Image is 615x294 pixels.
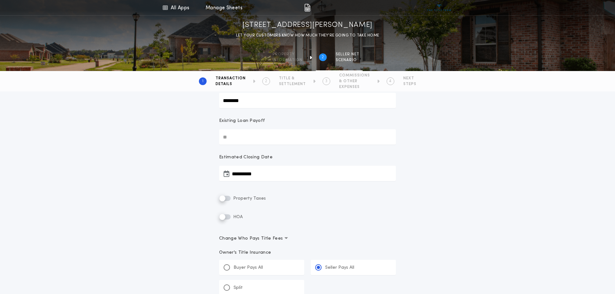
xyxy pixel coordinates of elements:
h1: [STREET_ADDRESS][PERSON_NAME] [242,20,373,30]
span: SCENARIO [336,58,359,63]
span: SELLER NET [336,52,359,57]
span: HOA [232,215,243,219]
h2: 3 [325,79,327,84]
p: Existing Loan Payoff [219,118,265,124]
span: & OTHER [339,79,370,84]
p: LET YOUR CUSTOMERS KNOW HOW MUCH THEY’RE GOING TO TAKE HOME [236,32,379,39]
p: Owner's Title Insurance [219,250,396,256]
span: Change Who Pays Title Fees [219,235,288,242]
p: Buyer Pays All [234,265,263,271]
span: Property Taxes [232,196,266,201]
p: Split [234,285,243,291]
span: COMMISSIONS [339,73,370,78]
h2: 2 [322,55,324,60]
p: Estimated Closing Date [219,154,396,161]
input: Existing Loan Payoff [219,129,396,145]
span: STEPS [403,82,416,87]
button: Change Who Pays Title Fees [219,235,396,242]
span: TRANSACTION [216,76,246,81]
input: Sale Price [219,93,396,108]
h2: 1 [202,79,203,84]
h2: 2 [265,79,267,84]
img: img [304,4,310,12]
span: information [273,58,302,63]
span: TITLE & [279,76,306,81]
img: vs-icon [427,4,451,11]
span: SETTLEMENT [279,82,306,87]
span: NEXT [403,76,416,81]
span: EXPENSES [339,84,370,90]
h2: 4 [389,79,391,84]
p: Seller Pays All [325,265,354,271]
span: Property [273,52,302,57]
span: DETAILS [216,82,246,87]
